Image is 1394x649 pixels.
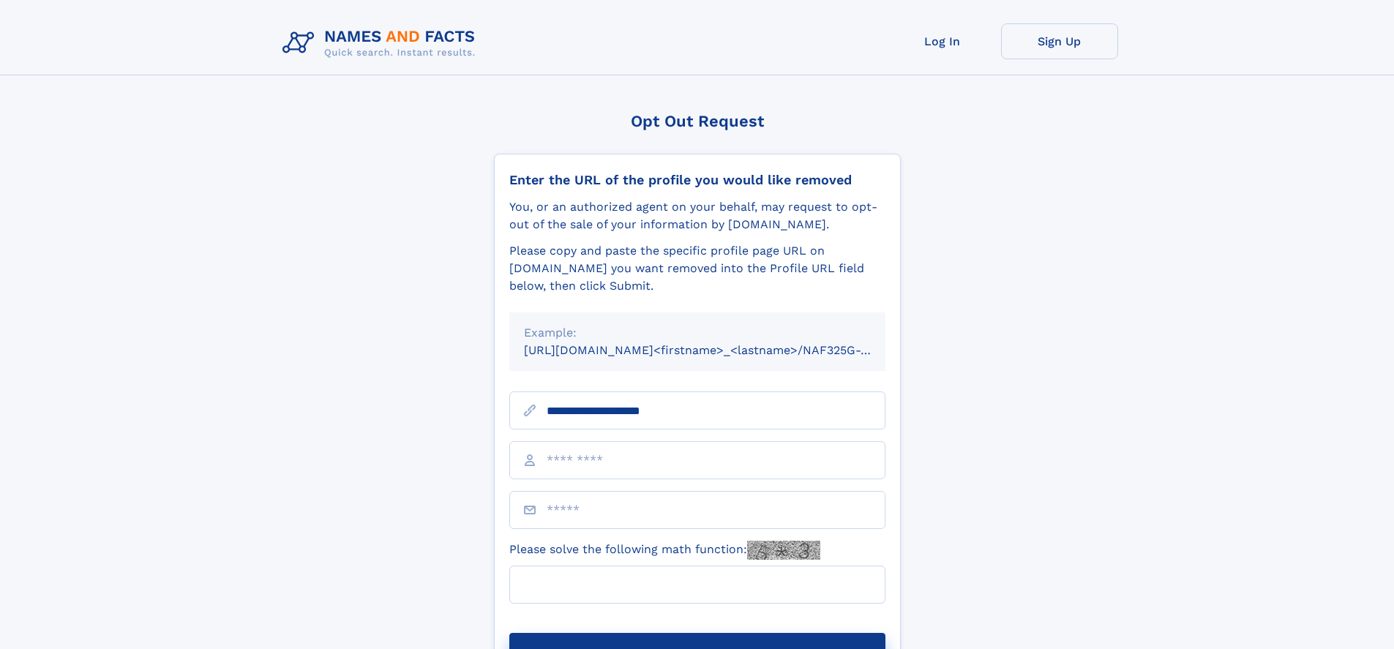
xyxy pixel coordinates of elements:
a: Sign Up [1001,23,1118,59]
div: Opt Out Request [494,112,901,130]
div: Please copy and paste the specific profile page URL on [DOMAIN_NAME] you want removed into the Pr... [509,242,885,295]
div: You, or an authorized agent on your behalf, may request to opt-out of the sale of your informatio... [509,198,885,233]
div: Enter the URL of the profile you would like removed [509,172,885,188]
div: Example: [524,324,871,342]
img: Logo Names and Facts [277,23,487,63]
a: Log In [884,23,1001,59]
label: Please solve the following math function: [509,541,820,560]
small: [URL][DOMAIN_NAME]<firstname>_<lastname>/NAF325G-xxxxxxxx [524,343,913,357]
